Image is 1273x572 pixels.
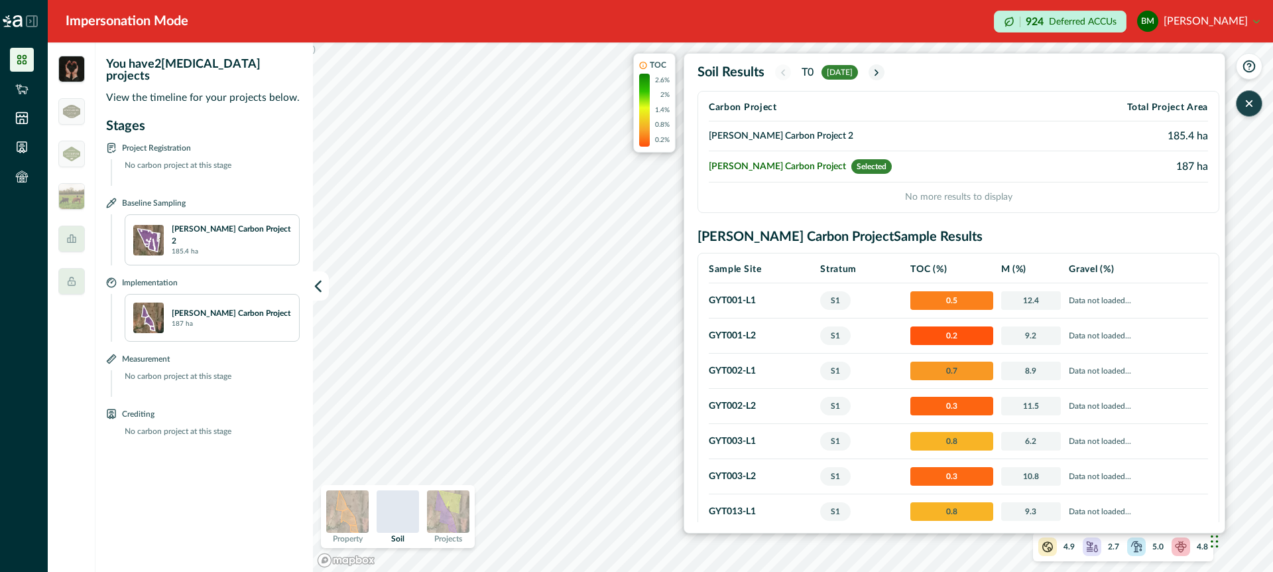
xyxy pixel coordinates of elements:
[655,106,670,115] p: 1.4%
[1207,508,1273,572] iframe: Chat Widget
[709,283,816,319] td: GYT001 - L1
[1065,256,1208,283] th: Gravel (%)
[1001,326,1061,345] span: 9.2
[910,502,993,521] span: 0.8
[820,502,851,521] span: S1
[122,196,186,209] p: Baseline Sampling
[1197,541,1208,553] p: 4.8
[66,11,188,31] div: Impersonation Mode
[910,432,993,451] span: 0.8
[172,319,193,329] p: 187 ha
[821,65,858,80] span: [DATE]
[655,135,670,145] p: 0.2%
[1056,151,1208,182] td: 187 ha
[333,535,363,543] p: Property
[697,229,1219,245] h2: [PERSON_NAME] Carbon Project Sample Results
[63,105,80,118] img: greenham_logo-5a2340bd.png
[1001,502,1061,521] span: 9.3
[820,467,851,486] span: S1
[1069,470,1204,483] p: Data not loaded...
[427,490,469,533] img: projects preview
[1069,505,1204,518] p: Data not loaded...
[910,326,993,345] span: 0.2
[655,76,670,86] p: 2.6%
[820,362,851,380] span: S1
[1049,17,1117,27] p: Deferred ACCUs
[3,15,23,27] img: Logo
[117,370,300,397] p: No carbon project at this stage
[709,459,816,494] td: GYT003 - L2
[820,291,851,310] span: S1
[1108,541,1119,553] p: 2.7
[650,59,666,71] p: TOC
[1056,94,1208,121] th: Total Project Area
[709,94,1056,121] th: Carbon Project
[122,141,191,154] p: Project Registration
[816,256,906,283] th: Stratum
[851,159,892,174] span: Selected
[1069,294,1204,307] p: Data not loaded...
[63,147,80,161] img: greenham_never_ever-a684a177.png
[58,183,85,210] img: insight_readygraze-175b0a17.jpg
[709,354,816,389] td: GYT002 - L1
[1069,329,1204,342] p: Data not loaded...
[122,276,178,289] p: Implementation
[709,121,1056,151] td: [PERSON_NAME] Carbon Project 2
[910,397,993,415] span: 0.3
[172,247,198,257] p: 185.4 ha
[1001,432,1061,451] span: 6.2
[910,467,993,486] span: 0.3
[117,159,300,186] p: No carbon project at this stage
[709,182,1208,204] p: No more results to display
[910,362,993,380] span: 0.7
[117,425,300,452] p: No carbon project at this stage
[122,407,154,420] p: Crediting
[1069,399,1204,413] p: Data not loaded...
[1069,364,1204,378] p: Data not loaded...
[313,42,1273,572] canvas: Map
[122,352,170,365] p: Measurement
[106,90,305,106] p: View the timeline for your projects below.
[1152,541,1164,553] p: 5.0
[906,256,997,283] th: TOC (%)
[1056,121,1208,151] td: 185.4 ha
[655,120,670,130] p: 0.8%
[133,303,164,333] img: wLbF5QAAAAZJREFUAwBhW0wu1Qs3nwAAAABJRU5ErkJggg==
[820,397,851,415] span: S1
[1026,17,1044,27] p: 924
[1001,362,1061,380] span: 8.9
[1001,467,1061,486] span: 10.8
[802,64,814,80] p: T0
[660,90,670,100] p: 2%
[709,389,816,424] td: GYT002 - L2
[997,256,1065,283] th: M (%)
[709,151,1056,182] td: [PERSON_NAME] Carbon Project
[133,225,164,255] img: 9vEKVQAAAAGSURBVAMAYvlTNVp91g0AAAAASUVORK5CYII=
[1137,5,1260,37] button: bill marriott[PERSON_NAME]
[709,424,816,459] td: GYT003 - L1
[1001,291,1061,310] span: 12.4
[820,432,851,451] span: S1
[910,291,993,310] span: 0.5
[106,116,300,136] p: Stages
[317,553,375,568] a: Mapbox logo
[1211,522,1219,561] div: Drag
[1069,435,1204,448] p: Data not loaded...
[106,58,305,82] p: You have 2 [MEDICAL_DATA] projects
[709,494,816,530] td: GYT013 - L1
[709,256,816,283] th: Sample Site
[58,56,85,82] img: insight_carbon-b2bd3813.png
[697,64,764,80] h2: Soil Results
[1001,397,1061,415] span: 11.5
[1063,541,1075,553] p: 4.9
[820,326,851,345] span: S1
[172,223,291,247] p: [PERSON_NAME] Carbon Project 2
[434,535,462,543] p: Projects
[709,319,816,354] td: GYT001 - L2
[326,490,369,533] img: property preview
[391,535,404,543] p: Soil
[172,307,290,319] p: [PERSON_NAME] Carbon Project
